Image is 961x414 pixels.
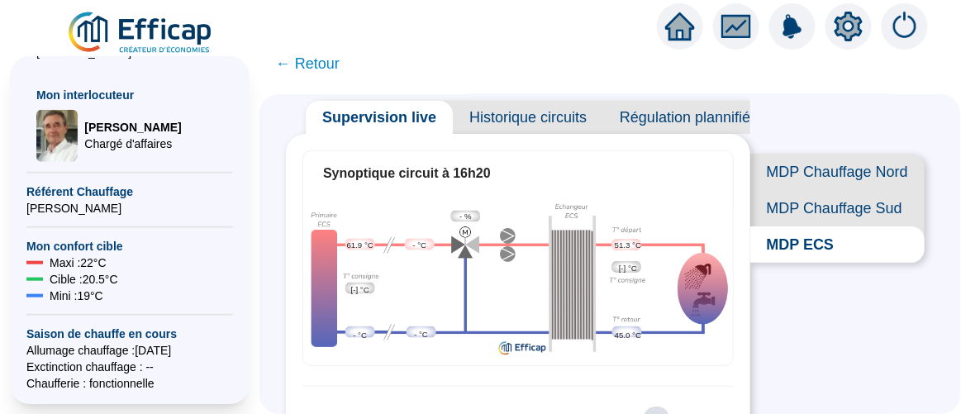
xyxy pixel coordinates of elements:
span: [-] °C [351,284,369,297]
div: Synoptique circuit à 16h20 [323,164,713,183]
span: setting [834,12,863,41]
span: Maxi : 22 °C [50,255,107,271]
span: [PERSON_NAME] [26,200,233,217]
span: Historique circuits [453,101,603,134]
span: fund [721,12,751,41]
img: alerts [769,3,816,50]
span: - °C [353,330,367,342]
span: 51.3 °C [615,240,641,252]
span: Chargé d'affaires [84,136,181,152]
span: 61.9 °C [346,240,373,252]
span: Exctinction chauffage : -- [26,359,233,375]
img: alerts [882,3,928,50]
span: [-] °C [619,263,637,275]
span: Supervision live [306,101,453,134]
span: Cible : 20.5 °C [50,271,118,288]
span: 45.0 °C [615,330,641,342]
img: efficap energie logo [66,10,216,56]
span: MDP ECS [750,226,925,263]
span: Référent Chauffage [26,183,233,200]
div: Synoptique [303,197,733,360]
span: Régulation plannifiée [603,101,775,134]
span: [PERSON_NAME] [84,119,181,136]
span: Mon confort cible [26,238,233,255]
span: Chaufferie : fonctionnelle [26,375,233,392]
span: home [665,12,695,41]
span: ← Retour [276,52,340,75]
span: - °C [412,240,426,252]
span: Mini : 19 °C [50,288,103,304]
span: - °C [414,329,428,341]
span: Mon interlocuteur [36,87,223,103]
img: ecs-supervision.4e789799f7049b378e9c.png [303,197,733,360]
span: MDP Chauffage Sud [750,190,925,226]
img: Chargé d'affaires [36,110,78,163]
span: MDP Chauffage Nord [750,154,925,190]
span: Allumage chauffage : [DATE] [26,342,233,359]
span: - % [459,211,472,223]
span: Saison de chauffe en cours [26,326,233,342]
